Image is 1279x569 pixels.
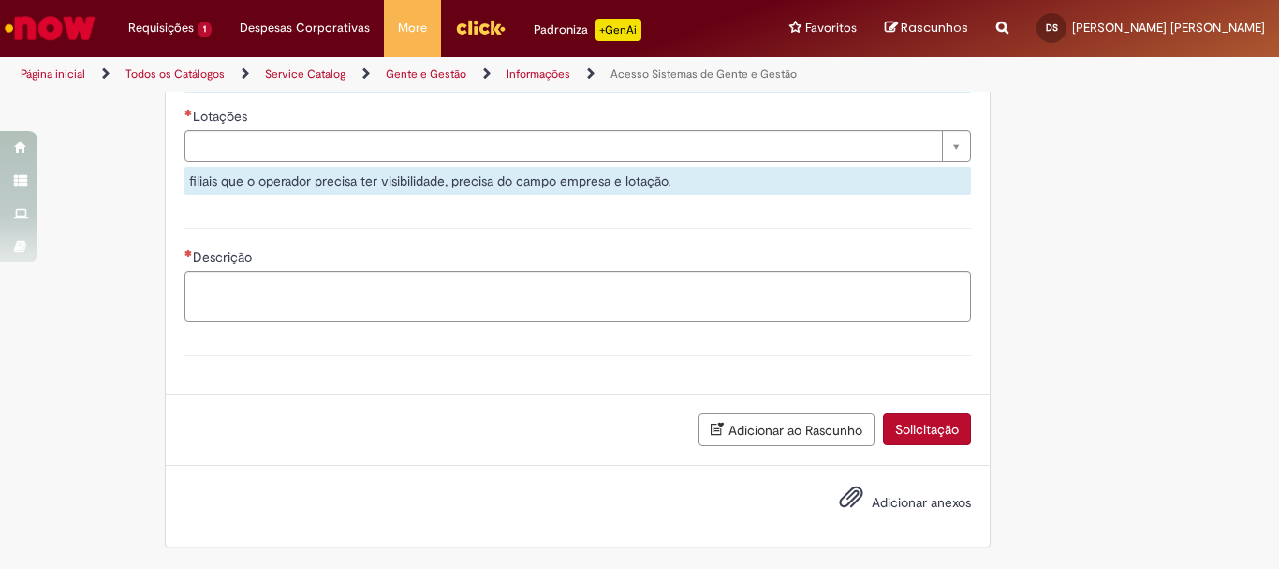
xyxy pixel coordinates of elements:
[240,19,370,37] span: Despesas Corporativas
[21,67,85,82] a: Página inicial
[698,413,875,446] button: Adicionar ao Rascunho
[193,108,251,125] span: Lotações
[805,19,857,37] span: Favoritos
[386,67,466,82] a: Gente e Gestão
[901,19,968,37] span: Rascunhos
[885,20,968,37] a: Rascunhos
[834,480,868,523] button: Adicionar anexos
[1072,20,1265,36] span: [PERSON_NAME] [PERSON_NAME]
[128,19,194,37] span: Requisições
[184,271,971,322] textarea: Descrição
[534,19,641,41] div: Padroniza
[872,494,971,511] span: Adicionar anexos
[398,19,427,37] span: More
[595,19,641,41] p: +GenAi
[883,413,971,445] button: Solicitação
[184,167,971,195] div: filiais que o operador precisa ter visibilidade, precisa do campo empresa e lotação.
[184,130,971,162] a: Limpar campo Lotações
[507,67,570,82] a: Informações
[1046,22,1058,34] span: DS
[125,67,225,82] a: Todos os Catálogos
[14,57,839,92] ul: Trilhas de página
[610,67,797,82] a: Acesso Sistemas de Gente e Gestão
[184,249,193,257] span: Necessários
[455,13,506,41] img: click_logo_yellow_360x200.png
[265,67,345,82] a: Service Catalog
[184,109,193,116] span: Necessários
[198,22,212,37] span: 1
[2,9,98,47] img: ServiceNow
[193,248,256,265] span: Descrição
